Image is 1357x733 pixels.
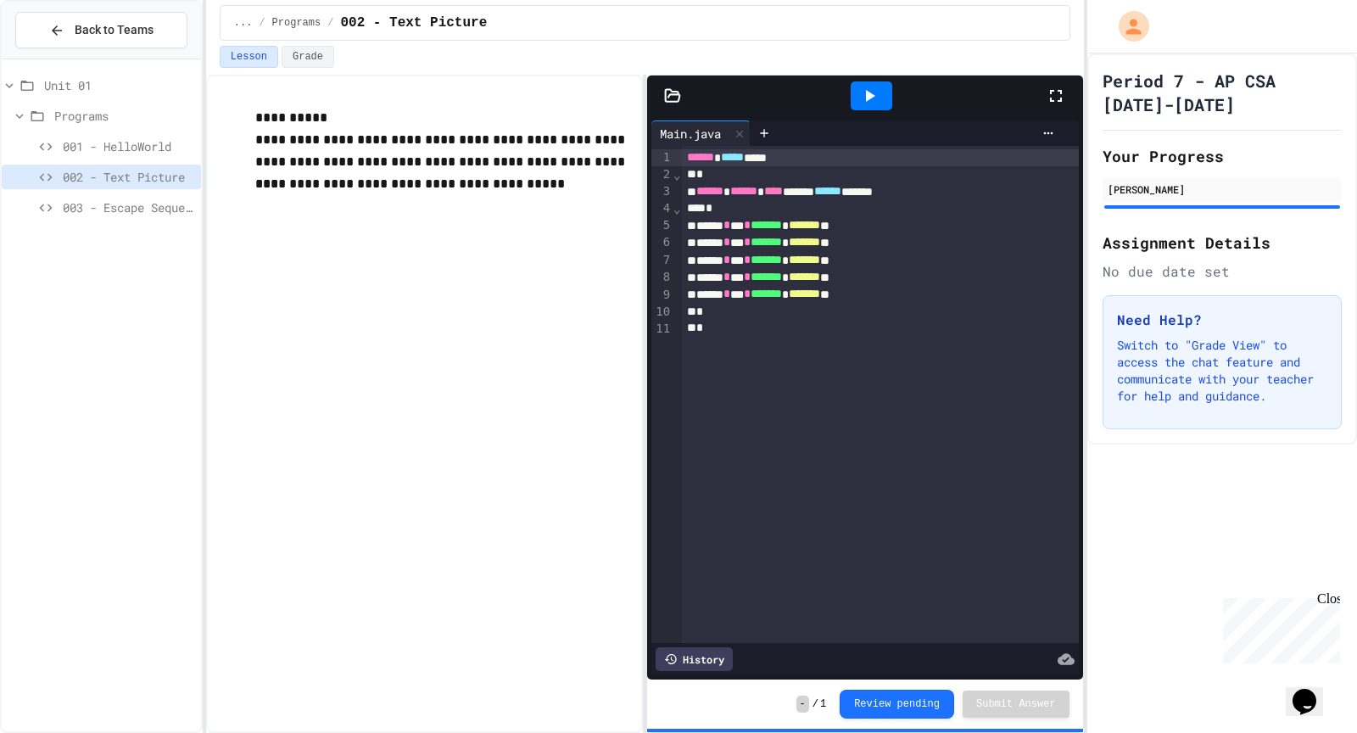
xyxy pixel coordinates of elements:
p: Switch to "Grade View" to access the chat feature and communicate with your teacher for help and ... [1117,337,1327,405]
div: 7 [651,252,673,269]
span: / [259,16,265,30]
div: 10 [651,304,673,321]
div: [PERSON_NAME] [1108,182,1337,197]
span: 002 - Text Picture [340,13,487,33]
button: Back to Teams [15,12,187,48]
div: 4 [651,200,673,217]
h1: Period 7 - AP CSA [DATE]-[DATE] [1103,69,1342,116]
iframe: chat widget [1286,665,1340,716]
span: Programs [272,16,321,30]
div: 9 [651,287,673,304]
button: Review pending [840,690,954,719]
span: 002 - Text Picture [63,168,194,186]
div: 8 [651,269,673,286]
h2: Your Progress [1103,144,1342,168]
div: No due date set [1103,261,1342,282]
div: 3 [651,183,673,200]
h3: Need Help? [1117,310,1327,330]
div: Main.java [651,120,751,146]
h2: Assignment Details [1103,231,1342,255]
span: Fold line [673,202,681,215]
div: 1 [651,149,673,166]
div: 11 [651,321,673,338]
div: History [656,647,733,671]
span: Programs [54,107,194,125]
span: 001 - HelloWorld [63,137,194,155]
div: Main.java [651,125,729,143]
button: Lesson [220,46,278,68]
span: Unit 01 [44,76,194,94]
div: 5 [651,217,673,234]
div: 6 [651,234,673,251]
button: Submit Answer [963,691,1069,718]
div: My Account [1101,7,1153,46]
span: Back to Teams [75,21,154,39]
iframe: chat widget [1216,591,1340,663]
span: - [796,696,809,713]
button: Grade [282,46,334,68]
span: 1 [820,697,826,711]
div: Chat with us now!Close [7,7,117,108]
span: / [813,697,818,711]
div: 2 [651,166,673,183]
span: 003 - Escape Sequences [63,199,194,216]
span: ... [234,16,253,30]
span: Fold line [673,168,681,182]
span: / [327,16,333,30]
span: Submit Answer [976,697,1056,711]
